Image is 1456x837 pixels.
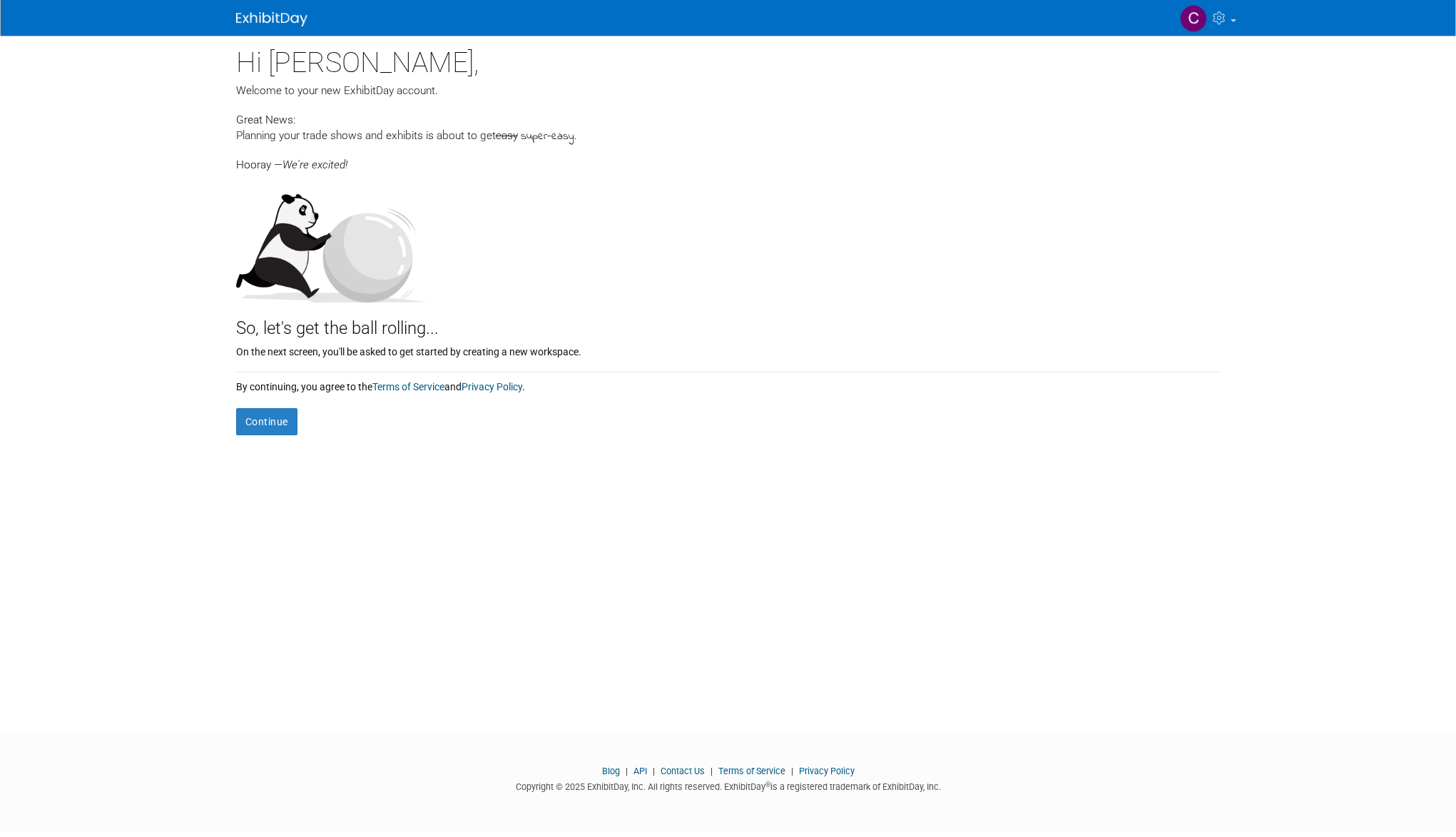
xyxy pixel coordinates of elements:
[236,180,429,303] img: Let's get the ball rolling
[622,766,631,776] span: |
[496,129,518,142] span: easy
[282,158,347,171] span: We're excited!
[649,766,658,776] span: |
[372,381,444,392] a: Terms of Service
[788,766,797,776] span: |
[661,766,705,776] a: Contact Us
[521,128,574,145] span: super-easy
[707,766,716,776] span: |
[799,766,855,776] a: Privacy Policy
[602,766,620,776] a: Blog
[236,372,1221,394] div: By continuing, you agree to the and .
[236,36,1221,83] div: Hi [PERSON_NAME],
[462,381,522,392] a: Privacy Policy
[236,83,1221,98] div: Welcome to your new ExhibitDay account.
[236,145,1221,173] div: Hooray —
[236,408,297,435] button: Continue
[765,781,770,788] sup: ®
[236,111,1221,128] div: Great News:
[236,303,1221,341] div: So, let's get the ball rolling...
[633,766,647,776] a: API
[236,341,1221,359] div: On the next screen, you'll be asked to get started by creating a new workspace.
[718,766,785,776] a: Terms of Service
[236,12,307,26] img: ExhibitDay
[1180,5,1207,32] img: Christopher Bohn
[236,128,1221,145] div: Planning your trade shows and exhibits is about to get .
